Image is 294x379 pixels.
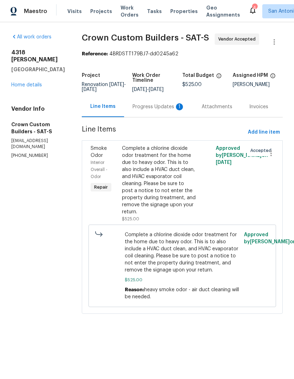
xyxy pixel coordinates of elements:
[82,82,126,92] span: Renovation
[125,231,239,274] span: Complete a chlorine dioxide odor treatment for the home due to heavy odor. This is to also includ...
[24,8,47,15] span: Maestro
[149,87,164,92] span: [DATE]
[216,146,268,165] span: Approved by [PERSON_NAME] on
[125,287,144,292] span: Reason:
[121,4,139,18] span: Work Orders
[249,103,268,110] div: Invoices
[67,8,82,15] span: Visits
[122,145,196,215] div: Complete a chlorine dioxide odor treatment for the home due to heavy odor. This is to also includ...
[82,51,108,56] b: Reference:
[233,73,268,78] h5: Assigned HPM
[91,184,111,191] span: Repair
[11,82,42,87] a: Home details
[82,87,97,92] span: [DATE]
[233,82,283,87] div: [PERSON_NAME]
[132,73,183,83] h5: Work Order Timeline
[82,126,245,139] span: Line Items
[250,147,274,154] span: Accepted
[216,73,222,82] span: The total cost of line items that have been proposed by Opendoor. This sum includes line items th...
[11,153,65,159] p: [PHONE_NUMBER]
[11,49,65,63] h2: 4318 [PERSON_NAME]
[109,82,124,87] span: [DATE]
[122,217,139,221] span: $525.00
[90,103,116,110] div: Line Items
[11,105,65,112] h4: Vendor Info
[82,33,209,42] span: Crown Custom Builders - SAT-S
[82,73,100,78] h5: Project
[270,73,276,82] span: The hpm assigned to this work order.
[202,103,232,110] div: Attachments
[176,103,183,110] div: 1
[82,50,283,57] div: 4BRDSTT179BJ7-dd0245a62
[91,146,107,158] span: Smoke Odor
[245,126,283,139] button: Add line item
[11,138,65,150] p: [EMAIL_ADDRESS][DOMAIN_NAME]
[182,82,202,87] span: $525.00
[125,287,239,299] span: heavy smoke odor - air duct cleaning will be needed.
[218,36,258,43] span: Vendor Accepted
[82,82,126,92] span: -
[182,73,214,78] h5: Total Budget
[132,87,147,92] span: [DATE]
[206,4,240,18] span: Geo Assignments
[170,8,198,15] span: Properties
[133,103,185,110] div: Progress Updates
[91,160,108,179] span: Interior Overall - Odor
[125,276,239,283] span: $525.00
[216,160,232,165] span: [DATE]
[11,121,65,135] h5: Crown Custom Builders - SAT-S
[147,9,162,14] span: Tasks
[11,35,51,39] a: All work orders
[11,66,65,73] h5: [GEOGRAPHIC_DATA]
[90,8,112,15] span: Projects
[248,128,280,137] span: Add line item
[132,87,164,92] span: -
[252,4,257,11] div: 4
